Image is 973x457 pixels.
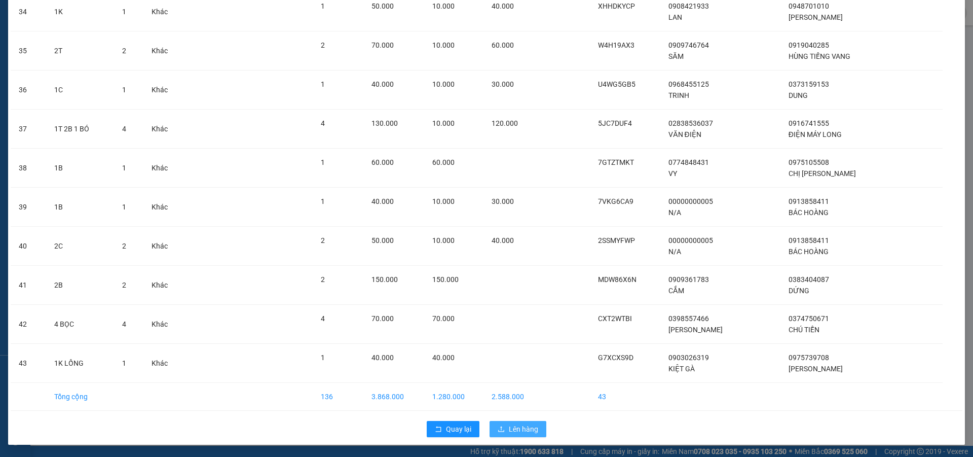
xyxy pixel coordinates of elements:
td: 40 [11,227,46,266]
span: 1 [122,8,126,16]
span: 0383404087 [789,275,829,284]
span: 10.000 [432,197,455,205]
td: 1B [46,149,114,188]
td: Khác [143,344,183,383]
span: VP Nhận: [77,42,101,48]
span: VP HCM [23,42,44,48]
span: 1 [122,203,126,211]
span: 0909746764 [668,41,709,49]
button: uploadLên hàng [490,421,546,437]
span: 60.000 [371,158,394,166]
span: 0916741555 [789,119,829,127]
span: 60.000 [492,41,514,49]
span: 00000000005 [668,236,713,244]
span: 2SSMYFWP [598,236,635,244]
span: 60.000 [432,158,455,166]
span: 1 [122,86,126,94]
td: 2C [46,227,114,266]
span: 2 [122,47,126,55]
span: 70.000 [371,314,394,323]
span: CHỊ [PERSON_NAME] [789,169,856,178]
span: 30.000 [492,80,514,88]
span: 1 [321,197,325,205]
span: 1 [321,158,325,166]
span: 10.000 [432,119,455,127]
span: BÁC HOÀNG [789,248,829,256]
span: 40.000 [492,2,514,10]
td: 42 [11,305,46,344]
td: 37 [11,110,46,149]
span: [STREET_ADDRESS] [77,63,131,69]
span: 120.000 [492,119,518,127]
span: 02838536037 [668,119,713,127]
span: Quay lại [446,424,471,435]
span: 0913858411 [789,236,829,244]
span: 40.000 [371,80,394,88]
span: CHÚ TIẾN [789,326,819,334]
span: [PERSON_NAME] [789,13,843,21]
td: 1C [46,71,114,110]
strong: HCM - ĐỊNH QUÁN - PHƯƠNG LÂM [47,27,137,34]
span: Lên hàng [509,424,538,435]
td: 39 [11,188,46,227]
td: 1B [46,188,114,227]
span: 70.000 [432,314,455,323]
span: VP Gửi: [4,42,23,48]
span: CXT2WTBI [598,314,632,323]
span: HÙNG TIẾNG VANG [789,52,850,60]
span: 130.000 [371,119,398,127]
span: 0975105508 [789,158,829,166]
span: 40.000 [371,197,394,205]
span: 0968455125 [668,80,709,88]
td: 3.868.000 [363,383,424,411]
span: BÁC HOÀNG [789,208,829,217]
span: 150.000 [371,275,398,284]
span: ĐIỆN MÁY LONG [789,130,842,138]
td: Khác [143,110,183,149]
span: 150.000 [432,275,459,284]
td: 41 [11,266,46,305]
span: 4 [122,320,126,328]
span: 0908421933 [668,2,709,10]
span: 10.000 [432,236,455,244]
td: 1T 2B 1 BÓ [46,110,114,149]
span: 40.000 [492,236,514,244]
span: VĂN ĐIỆN [668,130,701,138]
span: 4 [321,119,325,127]
span: 1 [321,2,325,10]
td: Khác [143,266,183,305]
span: 4 [321,314,325,323]
span: 30.000 [492,197,514,205]
span: 50.000 [371,236,394,244]
span: N/A [668,248,681,256]
span: 00000000005 [668,197,713,205]
span: 0919040285 [789,41,829,49]
td: 136 [313,383,364,411]
span: 50.000 [371,2,394,10]
td: Khác [143,227,183,266]
span: 4 [122,125,126,133]
strong: NHÀ XE THUẬN HƯƠNG [39,6,145,17]
td: 38 [11,149,46,188]
span: 10.000 [432,80,455,88]
span: SĂM [668,52,683,60]
td: 36 [11,71,46,110]
span: 0903026319 [668,354,709,362]
span: U4WG5GB5 [598,80,635,88]
span: N/A [668,208,681,217]
span: DUNG [789,91,808,99]
span: CẮM [668,287,684,295]
span: 5JC7DUF4 [598,119,632,127]
span: 1 [122,359,126,367]
span: DỨNG [789,287,809,295]
span: 2 [321,275,325,284]
span: 2 [321,236,325,244]
span: 70.000 [371,41,394,49]
span: XHHDKYCP [598,2,635,10]
span: 7GTZTMKT [598,158,634,166]
span: 2 [122,281,126,289]
span: 1 [321,80,325,88]
span: MDW86X6N [598,275,637,284]
td: 2.588.000 [483,383,542,411]
td: Tổng cộng [46,383,114,411]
